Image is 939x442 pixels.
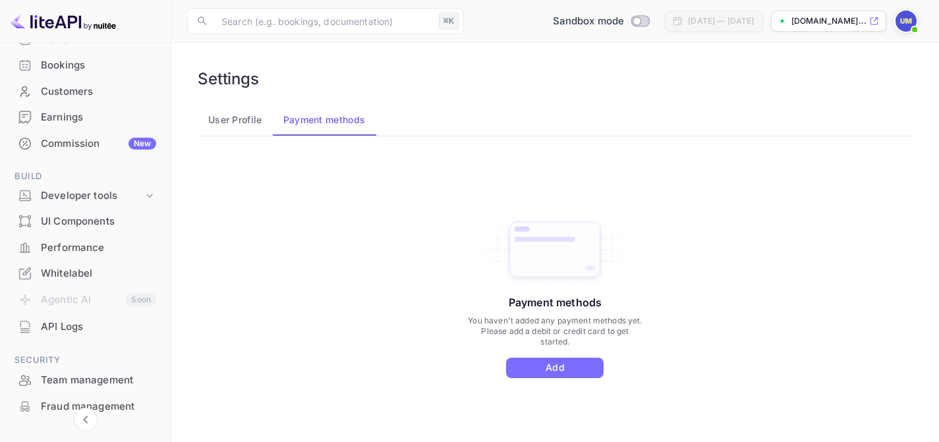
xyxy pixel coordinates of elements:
div: CommissionNew [8,131,163,157]
div: Performance [8,235,163,261]
div: Fraud management [41,399,156,414]
div: Team management [8,368,163,393]
a: Home [8,27,163,51]
a: Earnings [8,105,163,129]
button: Add [506,358,604,378]
a: Fraud management [8,394,163,418]
span: Build [8,169,163,184]
button: Payment methods [273,104,376,136]
a: Bookings [8,53,163,77]
a: API Logs [8,314,163,339]
p: Payment methods [509,294,602,310]
img: LiteAPI logo [11,11,116,32]
a: Team management [8,368,163,392]
div: API Logs [41,319,156,335]
img: Add Card [474,211,635,288]
div: Audit logs [41,425,156,440]
div: ⌘K [439,13,459,30]
h6: Settings [198,69,259,88]
p: [DOMAIN_NAME]... [791,15,867,27]
div: Developer tools [41,188,143,204]
div: Bookings [8,53,163,78]
div: Performance [41,240,156,256]
a: CommissionNew [8,131,163,155]
div: UI Components [41,214,156,229]
div: Earnings [41,110,156,125]
a: UI Components [8,209,163,233]
p: You haven't added any payment methods yet. Please add a debit or credit card to get started. [467,316,644,347]
div: Fraud management [8,394,163,420]
div: UI Components [8,209,163,235]
div: Team management [41,373,156,388]
div: Customers [41,84,156,99]
div: API Logs [8,314,163,340]
div: account-settings tabs [198,104,913,136]
div: Whitelabel [41,266,156,281]
span: Sandbox mode [553,14,625,29]
div: Whitelabel [8,261,163,287]
div: Developer tools [8,184,163,207]
div: New [128,138,156,150]
img: Usman Mehmood [896,11,917,32]
div: Switch to Production mode [548,14,655,29]
div: Commission [41,136,156,152]
div: Earnings [8,105,163,130]
div: [DATE] — [DATE] [688,15,754,27]
button: User Profile [198,104,273,136]
div: Bookings [41,58,156,73]
a: Customers [8,79,163,103]
a: Performance [8,235,163,260]
button: Collapse navigation [74,408,98,431]
div: Customers [8,79,163,105]
a: Whitelabel [8,261,163,285]
input: Search (e.g. bookings, documentation) [213,8,434,34]
span: Security [8,353,163,368]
